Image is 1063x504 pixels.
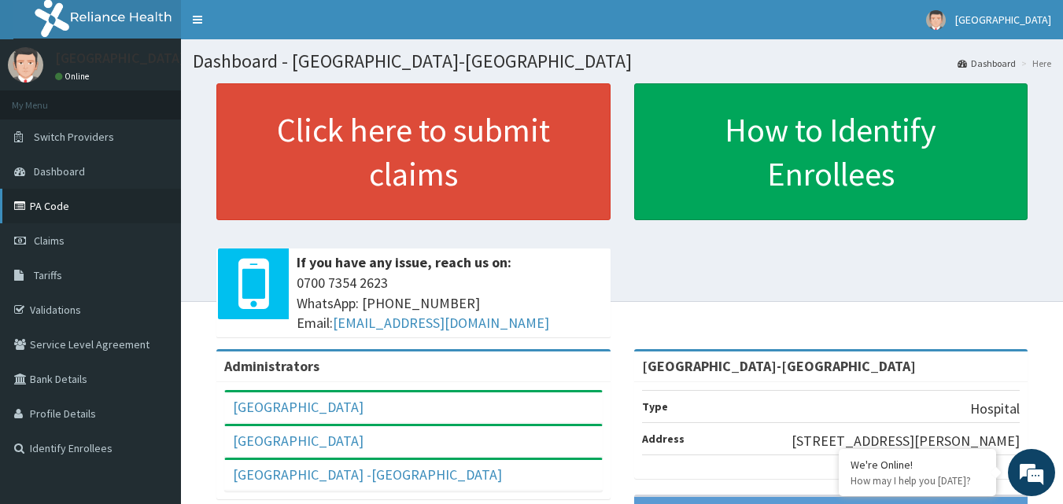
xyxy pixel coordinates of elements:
[297,253,511,271] b: If you have any issue, reach us on:
[55,51,185,65] p: [GEOGRAPHIC_DATA]
[1017,57,1051,70] li: Here
[233,432,364,450] a: [GEOGRAPHIC_DATA]
[851,474,984,487] p: How may I help you today?
[297,273,603,333] span: 0700 7354 2623 WhatsApp: [PHONE_NUMBER] Email:
[216,83,611,220] a: Click here to submit claims
[233,398,364,416] a: [GEOGRAPHIC_DATA]
[333,314,549,332] a: [EMAIL_ADDRESS][DOMAIN_NAME]
[642,357,916,375] strong: [GEOGRAPHIC_DATA]-[GEOGRAPHIC_DATA]
[34,164,85,178] span: Dashboard
[224,357,319,375] b: Administrators
[642,432,685,446] b: Address
[233,465,502,484] a: [GEOGRAPHIC_DATA] -[GEOGRAPHIC_DATA]
[258,8,296,46] div: Minimize live chat window
[8,337,300,392] textarea: Type your message and hit 'Enter'
[91,152,217,311] span: We're online!
[34,268,62,282] span: Tariffs
[193,51,1051,72] h1: Dashboard - [GEOGRAPHIC_DATA]-[GEOGRAPHIC_DATA]
[926,10,946,30] img: User Image
[34,130,114,144] span: Switch Providers
[955,13,1051,27] span: [GEOGRAPHIC_DATA]
[642,399,668,414] b: Type
[8,47,43,83] img: User Image
[970,399,1020,419] p: Hospital
[792,431,1020,451] p: [STREET_ADDRESS][PERSON_NAME]
[82,88,264,109] div: Chat with us now
[958,57,1016,70] a: Dashboard
[851,458,984,472] div: We're Online!
[34,234,65,248] span: Claims
[55,71,93,82] a: Online
[634,83,1028,220] a: How to Identify Enrollees
[29,79,64,118] img: d_794563401_company_1708531726252_794563401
